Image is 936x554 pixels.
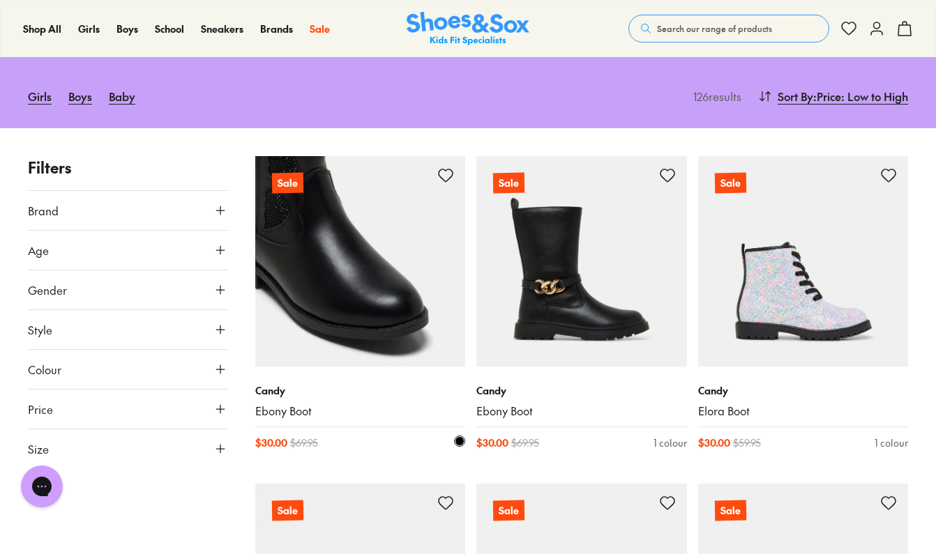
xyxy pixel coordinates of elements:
button: Search our range of products [628,15,829,43]
button: Brand [28,191,227,230]
p: Sale [714,500,746,521]
span: Sort By [778,88,813,105]
a: Sale [310,22,330,36]
p: Sale [271,500,303,521]
button: Gender [28,270,227,309]
span: Search our range of products [657,22,772,35]
a: Sneakers [201,22,243,36]
a: Baby [109,81,135,111]
a: Girls [78,22,100,36]
a: Sale [476,156,687,367]
a: Sale [255,156,466,367]
span: Colour [28,361,61,378]
button: Size [28,429,227,468]
span: $ 69.95 [511,436,539,450]
span: : Price: Low to High [813,88,908,105]
a: Girls [28,81,52,111]
p: Sale [493,173,524,194]
span: Size [28,440,49,457]
a: School [155,22,184,36]
a: Elora Boot [698,403,909,419]
a: Boys [68,81,92,111]
button: Price [28,390,227,429]
span: $ 30.00 [255,436,287,450]
a: Sale [698,156,909,367]
p: Sale [714,173,746,194]
p: Sale [493,500,524,521]
p: Candy [698,383,909,398]
a: Ebony Boot [476,403,687,419]
button: Age [28,231,227,270]
button: Colour [28,350,227,389]
span: $ 30.00 [476,436,508,450]
a: Brands [260,22,293,36]
span: Age [28,242,49,259]
button: Style [28,310,227,349]
p: Candy [476,383,687,398]
p: Filters [28,156,227,179]
a: Boys [116,22,138,36]
p: Sale [271,172,303,194]
span: $ 69.95 [290,436,318,450]
span: Gender [28,282,67,298]
span: Price [28,401,53,417]
div: 1 colour [654,436,687,450]
p: 126 results [688,88,741,105]
a: Shoes & Sox [407,12,529,46]
span: Brand [28,202,59,219]
div: 1 colour [875,436,908,450]
span: $ 30.00 [698,436,730,450]
a: Ebony Boot [255,403,466,419]
span: $ 59.95 [733,436,761,450]
p: Candy [255,383,466,398]
span: Style [28,321,52,338]
button: Sort By:Price: Low to High [758,81,908,111]
img: SNS_Logo_Responsive.svg [407,12,529,46]
iframe: Gorgias live chat messenger [14,461,70,512]
a: Shop All [23,22,61,36]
